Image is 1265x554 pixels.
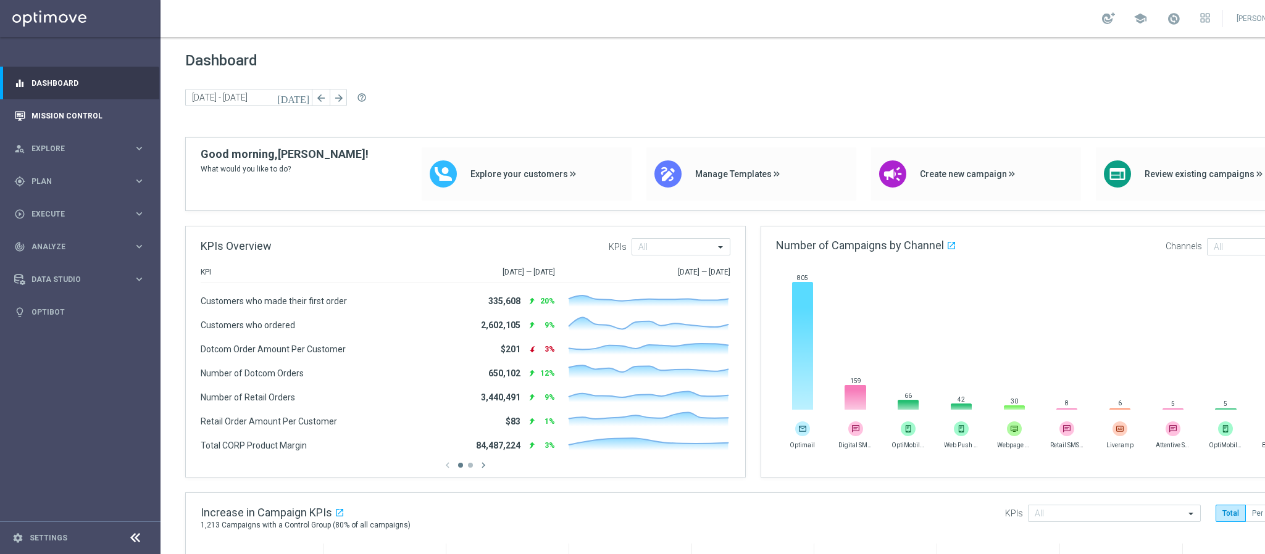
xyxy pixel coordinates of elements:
[14,209,133,220] div: Execute
[14,78,146,88] button: equalizer Dashboard
[31,99,145,132] a: Mission Control
[14,296,145,328] div: Optibot
[133,241,145,252] i: keyboard_arrow_right
[14,99,145,132] div: Mission Control
[31,296,145,328] a: Optibot
[31,243,133,250] span: Analyze
[14,307,25,318] i: lightbulb
[14,242,146,252] button: track_changes Analyze keyboard_arrow_right
[14,275,146,284] button: Data Studio keyboard_arrow_right
[14,143,25,154] i: person_search
[14,176,25,187] i: gps_fixed
[14,67,145,99] div: Dashboard
[14,78,25,89] i: equalizer
[14,176,133,187] div: Plan
[31,178,133,185] span: Plan
[133,208,145,220] i: keyboard_arrow_right
[1133,12,1147,25] span: school
[133,273,145,285] i: keyboard_arrow_right
[14,143,133,154] div: Explore
[14,176,146,186] button: gps_fixed Plan keyboard_arrow_right
[31,276,133,283] span: Data Studio
[133,175,145,187] i: keyboard_arrow_right
[14,144,146,154] button: person_search Explore keyboard_arrow_right
[12,532,23,544] i: settings
[14,111,146,121] button: Mission Control
[14,241,133,252] div: Analyze
[31,145,133,152] span: Explore
[14,209,25,220] i: play_circle_outline
[14,274,133,285] div: Data Studio
[31,210,133,218] span: Execute
[14,241,25,252] i: track_changes
[133,143,145,154] i: keyboard_arrow_right
[31,67,145,99] a: Dashboard
[14,209,146,219] button: play_circle_outline Execute keyboard_arrow_right
[14,307,146,317] button: lightbulb Optibot
[30,534,67,542] a: Settings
